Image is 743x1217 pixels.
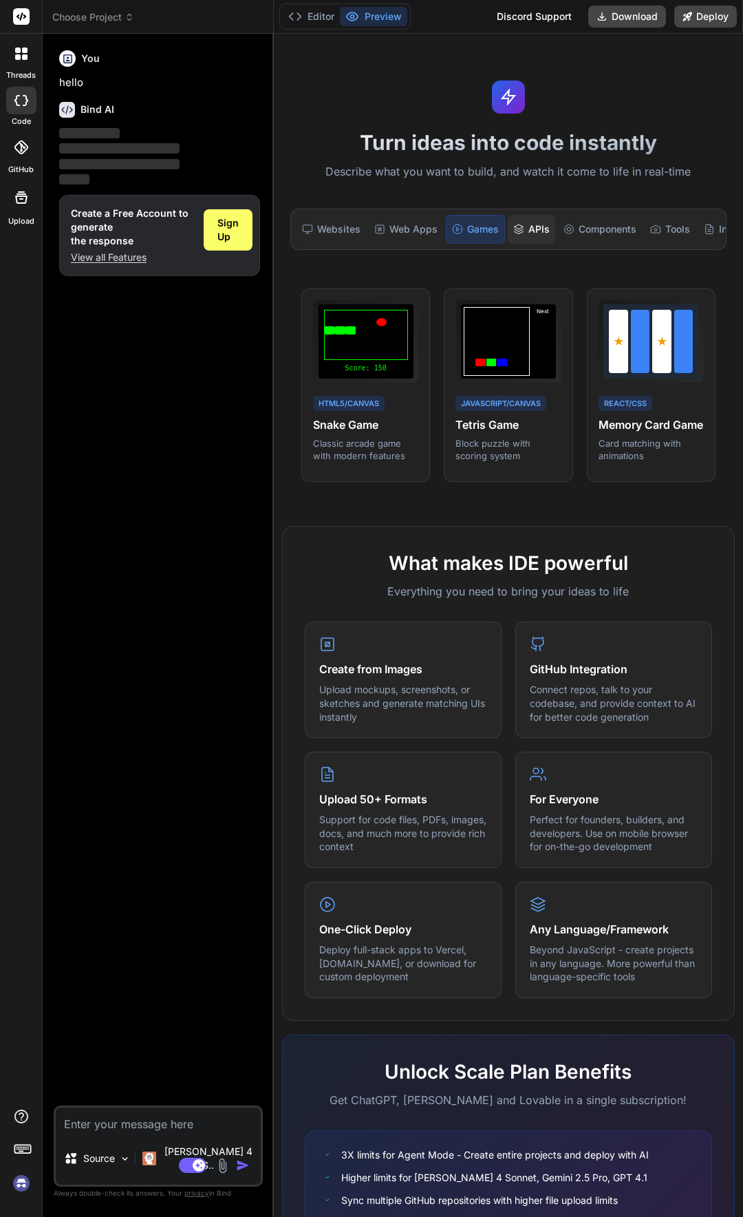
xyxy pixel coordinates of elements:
[341,1147,649,1162] span: 3X limits for Agent Mode - Create entire projects and deploy with AI
[59,159,180,169] span: ‌
[71,251,193,264] p: View all Features
[283,7,340,26] button: Editor
[297,215,366,244] div: Websites
[324,363,408,373] div: Score: 150
[59,143,180,154] span: ‌
[599,416,704,433] h4: Memory Card Game
[305,583,712,600] p: Everything you need to bring your ideas to life
[530,683,698,723] p: Connect repos, talk to your codebase, and provide context to AI for better code generation
[142,1152,156,1165] img: Claude 4 Sonnet
[674,6,737,28] button: Deploy
[341,1193,618,1207] span: Sync multiple GitHub repositories with higher file upload limits
[319,813,487,854] p: Support for code files, PDFs, images, docs, and much more to provide rich context
[599,396,652,412] div: React/CSS
[59,128,120,138] span: ‌
[71,207,193,248] h1: Create a Free Account to generate the response
[530,921,698,938] h4: Any Language/Framework
[588,6,666,28] button: Download
[455,437,561,462] p: Block puzzle with scoring system
[59,75,260,91] p: hello
[81,52,100,65] h6: You
[313,396,385,412] div: HTML5/Canvas
[215,1158,230,1174] img: attachment
[217,216,239,244] span: Sign Up
[54,1187,263,1200] p: Always double-check its answers. Your in Bind
[80,103,114,116] h6: Bind AI
[119,1153,131,1165] img: Pick Models
[6,70,36,81] label: threads
[236,1158,250,1172] img: icon
[162,1145,255,1172] p: [PERSON_NAME] 4 S..
[83,1152,115,1165] p: Source
[305,549,712,578] h2: What makes IDE powerful
[508,215,555,244] div: APIs
[59,174,89,184] span: ‌
[488,6,580,28] div: Discord Support
[313,416,418,433] h4: Snake Game
[10,1172,33,1195] img: signin
[319,921,487,938] h4: One-Click Deploy
[319,683,487,723] p: Upload mockups, screenshots, or sketches and generate matching UIs instantly
[530,661,698,677] h4: GitHub Integration
[532,307,553,376] div: Next
[12,116,31,127] label: code
[319,661,487,677] h4: Create from Images
[530,791,698,807] h4: For Everyone
[530,813,698,854] p: Perfect for founders, builders, and developers. Use on mobile browser for on-the-go development
[52,10,134,24] span: Choose Project
[8,164,34,176] label: GitHub
[455,396,546,412] div: JavaScript/Canvas
[446,215,505,244] div: Games
[599,437,704,462] p: Card matching with animations
[530,943,698,984] p: Beyond JavaScript - create projects in any language. More powerful than language-specific tools
[341,1170,647,1185] span: Higher limits for [PERSON_NAME] 4 Sonnet, Gemini 2.5 Pro, GPT 4.1
[558,215,642,244] div: Components
[282,163,735,181] p: Describe what you want to build, and watch it come to life in real-time
[319,791,487,807] h4: Upload 50+ Formats
[305,1092,712,1108] p: Get ChatGPT, [PERSON_NAME] and Lovable in a single subscription!
[369,215,443,244] div: Web Apps
[645,215,696,244] div: Tools
[8,215,34,227] label: Upload
[313,437,418,462] p: Classic arcade game with modern features
[455,416,561,433] h4: Tetris Game
[282,130,735,155] h1: Turn ideas into code instantly
[319,943,487,984] p: Deploy full-stack apps to Vercel, [DOMAIN_NAME], or download for custom deployment
[184,1189,209,1197] span: privacy
[305,1057,712,1086] h2: Unlock Scale Plan Benefits
[340,7,407,26] button: Preview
